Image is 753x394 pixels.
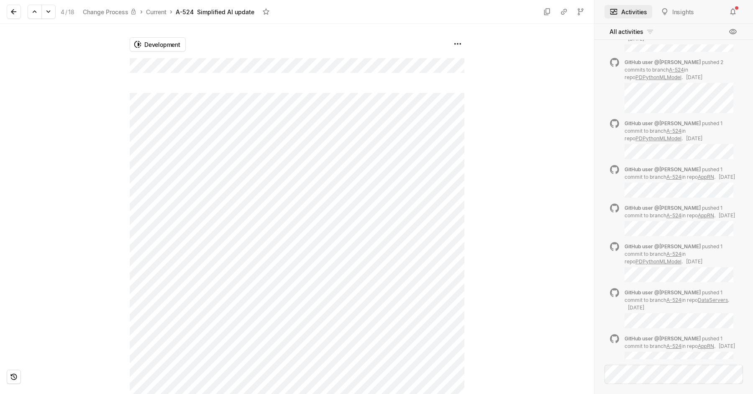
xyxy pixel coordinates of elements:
span: [DATE] [686,135,702,142]
div: . [625,289,738,312]
span: / [65,8,67,15]
div: A-524 [176,8,194,16]
button: Insights [656,5,699,18]
div: . [625,335,738,350]
span: [DATE] [686,74,702,80]
span: GitHub user @[PERSON_NAME] [625,289,701,296]
p: pushed 2 commits to branch in repo [625,59,723,80]
a: A-524 [666,174,681,180]
a: Current [144,6,168,18]
a: DataServers [698,297,728,303]
a: A-524 [666,251,681,257]
a: A-524 [666,128,681,134]
span: [DATE] [719,343,735,349]
div: . [625,204,738,219]
span: GitHub user @[PERSON_NAME] [625,166,701,173]
span: All activities [610,27,643,36]
a: PDPythonMLModel [635,258,681,265]
p: pushed 1 commit to branch in repo [625,120,722,142]
span: GitHub user @[PERSON_NAME] [625,120,701,126]
a: A-524 [669,67,684,73]
div: . [625,166,738,181]
span: GitHub user @[PERSON_NAME] [625,335,701,342]
button: Development [130,37,186,52]
a: PDPythonMLModel [635,135,681,142]
button: Activities [604,5,652,18]
div: Simplified AI update [197,8,254,16]
a: Change Process [81,6,138,18]
a: PDPythonMLModel [635,74,681,80]
span: [DATE] [686,258,702,265]
span: GitHub user @[PERSON_NAME] [625,59,701,65]
div: › [140,8,143,16]
div: . [625,120,738,142]
a: A-524 [666,343,681,349]
a: AppRN [698,174,714,180]
span: GitHub user @[PERSON_NAME] [625,205,701,211]
a: AppRN [698,212,714,219]
a: A-524 [666,297,681,303]
a: A-524 [666,212,681,219]
span: [DATE] [719,212,735,219]
button: All activities [604,25,659,39]
div: Change Process [83,8,128,16]
span: [DATE] [628,304,644,311]
span: GitHub user @[PERSON_NAME] [625,243,701,250]
a: AppRN [698,343,714,349]
div: 4 18 [61,8,74,16]
div: › [170,8,172,16]
div: . [625,59,738,81]
p: pushed 1 commit to branch in repo [625,243,722,265]
span: [DATE] [719,174,735,180]
div: . [625,243,738,265]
